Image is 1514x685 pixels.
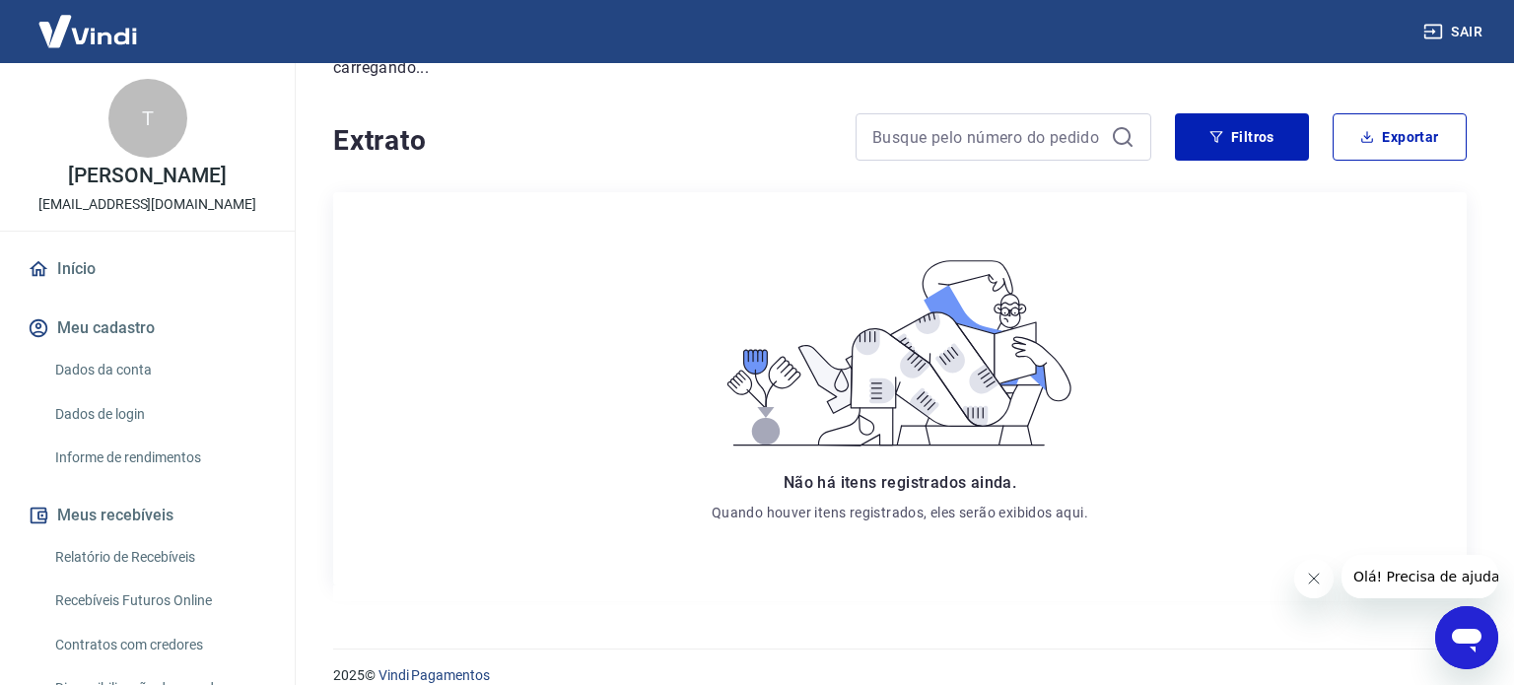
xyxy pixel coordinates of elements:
[38,194,256,215] p: [EMAIL_ADDRESS][DOMAIN_NAME]
[1294,559,1334,598] iframe: Fechar mensagem
[872,122,1103,152] input: Busque pelo número do pedido
[1435,606,1498,669] iframe: Botão para abrir a janela de mensagens
[378,667,490,683] a: Vindi Pagamentos
[1175,113,1309,161] button: Filtros
[784,473,1016,492] span: Não há itens registrados ainda.
[24,247,271,291] a: Início
[1333,113,1467,161] button: Exportar
[47,394,271,435] a: Dados de login
[712,503,1088,522] p: Quando houver itens registrados, eles serão exibidos aqui.
[47,350,271,390] a: Dados da conta
[47,537,271,578] a: Relatório de Recebíveis
[333,121,832,161] h4: Extrato
[108,79,187,158] div: T
[24,494,271,537] button: Meus recebíveis
[24,307,271,350] button: Meu cadastro
[1342,555,1498,598] iframe: Mensagem da empresa
[24,1,152,61] img: Vindi
[47,438,271,478] a: Informe de rendimentos
[1419,14,1490,50] button: Sair
[68,166,226,186] p: [PERSON_NAME]
[12,14,166,30] span: Olá! Precisa de ajuda?
[47,625,271,665] a: Contratos com credores
[47,581,271,621] a: Recebíveis Futuros Online
[333,56,1467,80] p: carregando...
